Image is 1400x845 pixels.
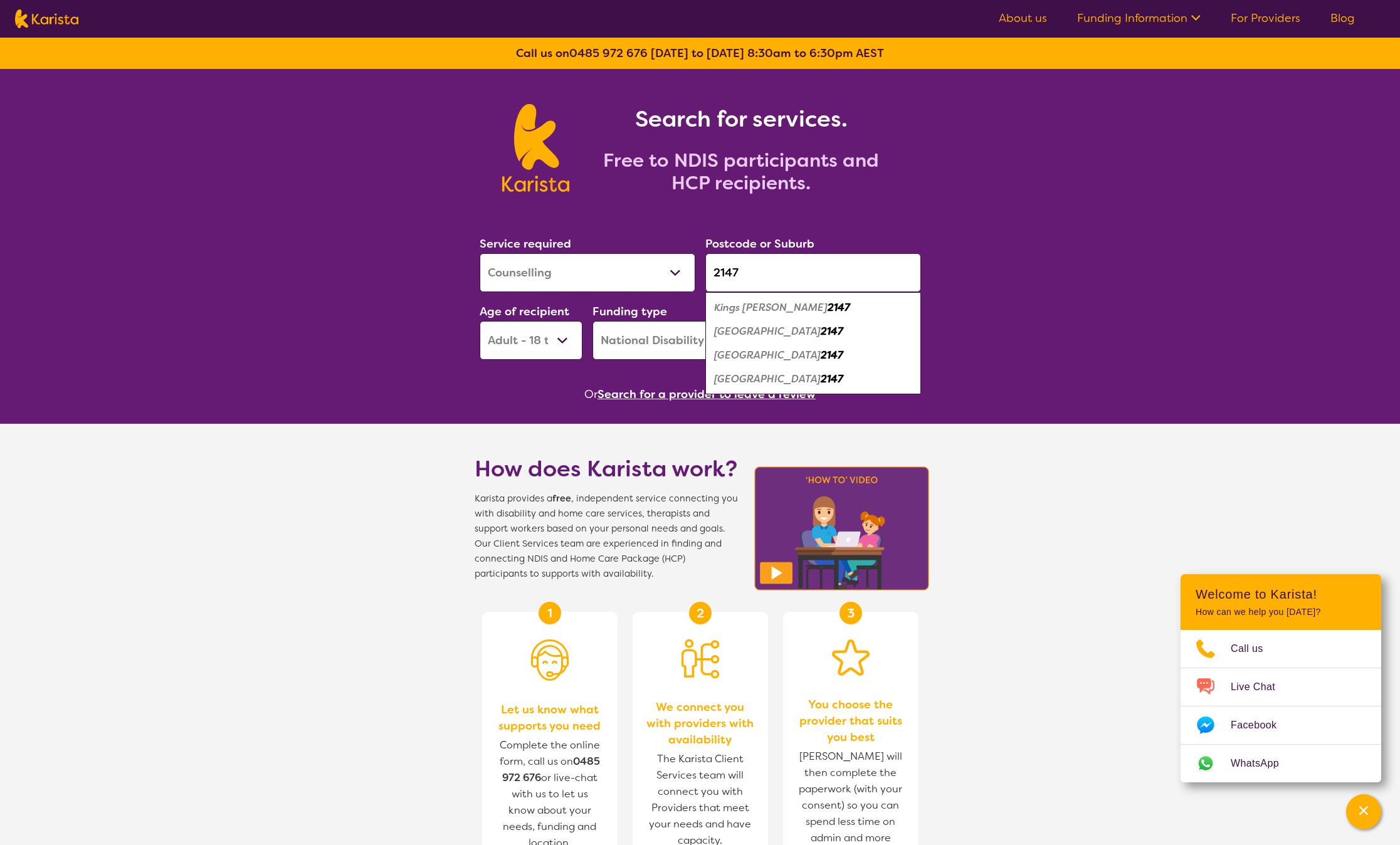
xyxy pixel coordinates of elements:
[15,9,78,28] img: Karista logo
[821,372,843,386] em: 2147
[832,639,870,676] img: Star icon
[531,639,569,681] img: Person with headset icon
[539,602,561,624] div: 1
[689,602,712,624] div: 2
[705,253,921,292] input: Type
[682,639,719,678] img: Person being matched to services icon
[712,320,915,344] div: Lalor Park 2147
[750,463,934,594] img: Karista video
[712,367,915,391] div: Seven Hills West 2147
[1181,745,1381,782] a: Web link opens in a new tab.
[516,46,884,61] b: Call us on [DATE] to [DATE] 8:30am to 6:30pm AEST
[1330,11,1355,26] a: Blog
[1231,716,1292,735] span: Facebook
[475,491,738,582] span: Karista provides a , independent service connecting you with disability and home care services, t...
[821,325,843,338] em: 2147
[839,602,862,624] div: 3
[714,301,828,314] em: Kings [PERSON_NAME]
[552,493,571,505] b: free
[821,349,843,362] em: 2147
[705,236,814,251] label: Postcode or Suburb
[1231,678,1290,696] span: Live Chat
[597,385,816,404] button: Search for a provider to leave a review
[475,454,738,484] h1: How does Karista work?
[592,304,667,319] label: Funding type
[584,385,597,404] span: Or
[569,46,648,61] a: 0485 972 676
[1077,11,1201,26] a: Funding Information
[1196,587,1366,602] h2: Welcome to Karista!
[714,349,821,362] em: [GEOGRAPHIC_DATA]
[584,149,898,194] h2: Free to NDIS participants and HCP recipients.
[1231,11,1300,26] a: For Providers
[502,104,569,192] img: Karista logo
[1181,630,1381,782] ul: Choose channel
[1181,574,1381,782] div: Channel Menu
[1231,639,1278,658] span: Call us
[1346,794,1381,829] button: Channel Menu
[495,701,605,734] span: Let us know what supports you need
[712,296,915,320] div: Kings Langley 2147
[584,104,898,134] h1: Search for services.
[1196,607,1366,617] p: How can we help you [DATE]?
[714,325,821,338] em: [GEOGRAPHIC_DATA]
[796,696,906,745] span: You choose the provider that suits you best
[480,304,569,319] label: Age of recipient
[999,11,1047,26] a: About us
[714,372,821,386] em: [GEOGRAPHIC_DATA]
[712,344,915,367] div: Seven Hills 2147
[480,236,571,251] label: Service required
[1231,754,1294,773] span: WhatsApp
[828,301,850,314] em: 2147
[645,699,755,748] span: We connect you with providers with availability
